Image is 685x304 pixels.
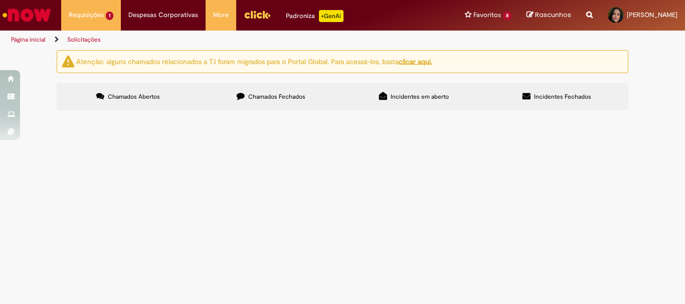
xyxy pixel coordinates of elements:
span: Incidentes Fechados [534,93,591,101]
ng-bind-html: Atenção: alguns chamados relacionados a T.I foram migrados para o Portal Global. Para acessá-los,... [76,57,432,66]
img: ServiceNow [1,5,53,25]
span: Chamados Fechados [248,93,305,101]
span: Favoritos [473,10,501,20]
span: Despesas Corporativas [128,10,198,20]
span: 8 [503,12,511,20]
p: +GenAi [319,10,344,22]
span: 1 [106,12,113,20]
ul: Trilhas de página [8,31,449,49]
a: Solicitações [67,36,101,44]
img: click_logo_yellow_360x200.png [244,7,271,22]
a: clicar aqui. [399,57,432,66]
span: Chamados Abertos [108,93,160,101]
span: [PERSON_NAME] [627,11,677,19]
a: Rascunhos [527,11,571,20]
div: Padroniza [286,10,344,22]
span: More [213,10,229,20]
span: Incidentes em aberto [391,93,449,101]
span: Rascunhos [535,10,571,20]
span: Requisições [69,10,104,20]
a: Página inicial [11,36,46,44]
